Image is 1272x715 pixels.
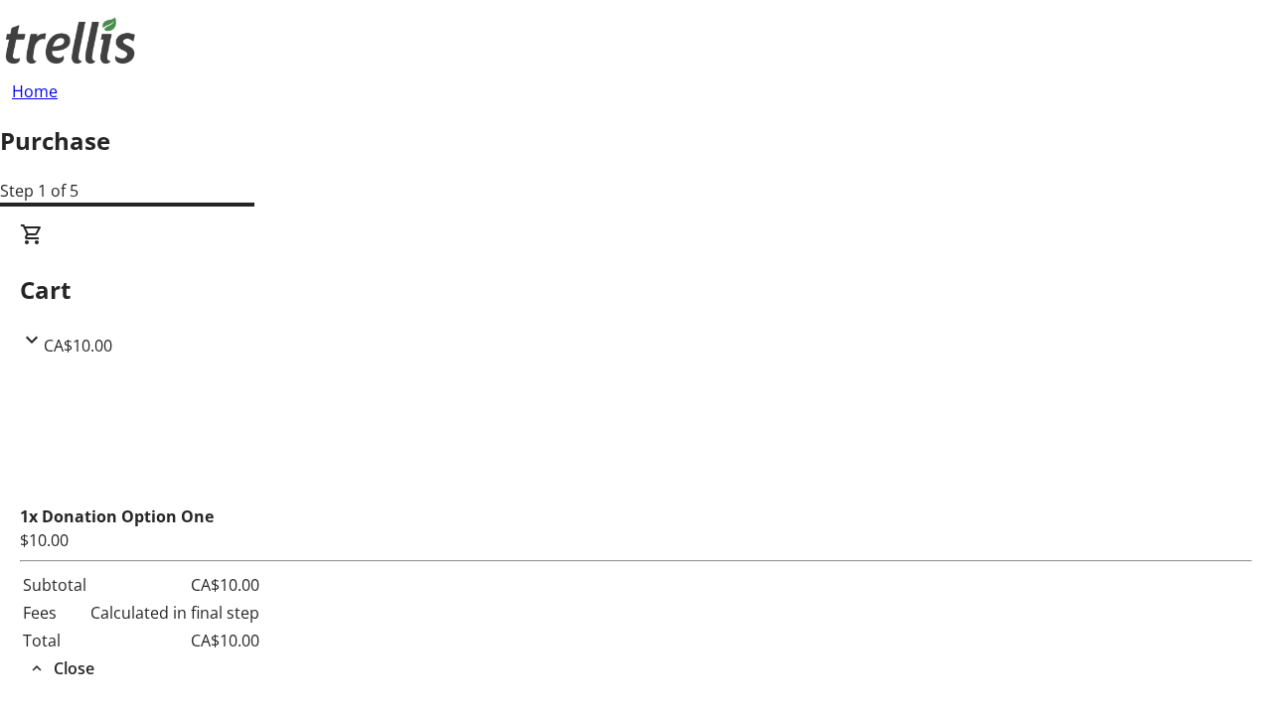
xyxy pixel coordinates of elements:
[20,272,1252,308] h2: Cart
[22,600,87,626] td: Fees
[44,335,112,357] span: CA$10.00
[20,505,214,527] strong: 1x Donation Option One
[20,656,102,680] button: Close
[20,528,1252,552] div: $10.00
[54,656,94,680] span: Close
[89,628,260,653] td: CA$10.00
[20,357,1252,681] div: CartCA$10.00
[20,222,1252,357] div: CartCA$10.00
[22,628,87,653] td: Total
[22,572,87,598] td: Subtotal
[89,572,260,598] td: CA$10.00
[89,600,260,626] td: Calculated in final step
